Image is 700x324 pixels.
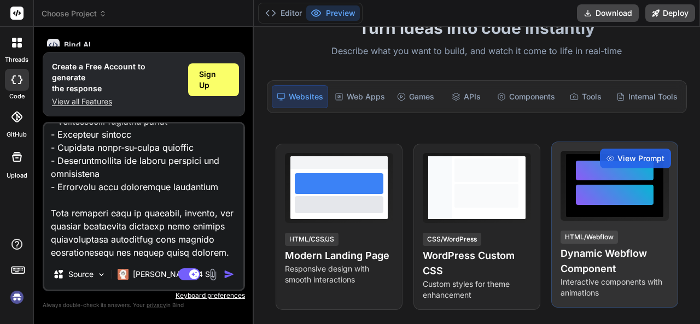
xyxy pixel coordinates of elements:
[44,123,243,259] textarea: Lor ips d sitam-conse AD elitsedd eiusmodtem incididuntut la Etdolorema Aliquaenimadminim (VEN) q...
[9,92,25,101] label: code
[43,300,245,310] p: Always double-check its answers. Your in Bind
[42,8,107,19] span: Choose Project
[68,269,94,280] p: Source
[52,61,179,94] h1: Create a Free Account to generate the response
[7,171,27,180] label: Upload
[645,4,695,22] button: Deploy
[423,233,481,246] div: CSS/WordPress
[199,69,228,91] span: Sign Up
[561,231,618,244] div: HTML/Webflow
[612,85,682,108] div: Internal Tools
[577,4,639,22] button: Download
[207,268,219,281] img: attachment
[8,288,26,307] img: signin
[272,85,328,108] div: Websites
[306,5,360,21] button: Preview
[147,302,166,308] span: privacy
[285,233,339,246] div: HTML/CSS/JS
[330,85,389,108] div: Web Apps
[561,246,669,276] h4: Dynamic Webflow Component
[5,55,28,64] label: threads
[43,291,245,300] p: Keyboard preferences
[493,85,559,108] div: Components
[118,269,129,280] img: Claude 4 Sonnet
[423,279,531,301] p: Custom styles for theme enhancement
[260,18,693,38] h1: Turn ideas into code instantly
[52,96,179,107] p: View all Features
[423,248,531,279] h4: WordPress Custom CSS
[133,269,214,280] p: [PERSON_NAME] 4 S..
[224,269,235,280] img: icon
[261,5,306,21] button: Editor
[392,85,440,108] div: Games
[7,130,27,139] label: GitHub
[285,263,393,285] p: Responsive design with smooth interactions
[562,85,610,108] div: Tools
[64,39,91,50] h6: Bind AI
[285,248,393,263] h4: Modern Landing Page
[260,44,693,58] p: Describe what you want to build, and watch it come to life in real-time
[561,276,669,298] p: Interactive components with animations
[617,153,664,164] span: View Prompt
[442,85,490,108] div: APIs
[97,270,106,279] img: Pick Models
